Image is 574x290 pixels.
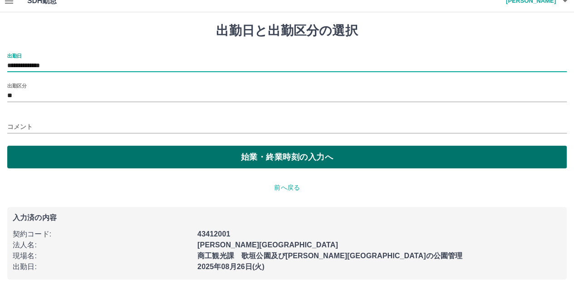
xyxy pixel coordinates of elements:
[7,146,567,168] button: 始業・終業時刻の入力へ
[7,23,567,39] h1: 出勤日と出勤区分の選択
[13,261,192,272] p: 出勤日 :
[13,229,192,240] p: 契約コード :
[7,82,26,89] label: 出勤区分
[13,251,192,261] p: 現場名 :
[197,263,265,270] b: 2025年08月26日(火)
[13,214,561,221] p: 入力済の内容
[197,252,462,260] b: 商工観光課 歌垣公園及び[PERSON_NAME][GEOGRAPHIC_DATA]の公園管理
[7,52,22,59] label: 出勤日
[7,183,567,192] p: 前へ戻る
[13,240,192,251] p: 法人名 :
[197,230,230,238] b: 43412001
[197,241,338,249] b: [PERSON_NAME][GEOGRAPHIC_DATA]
